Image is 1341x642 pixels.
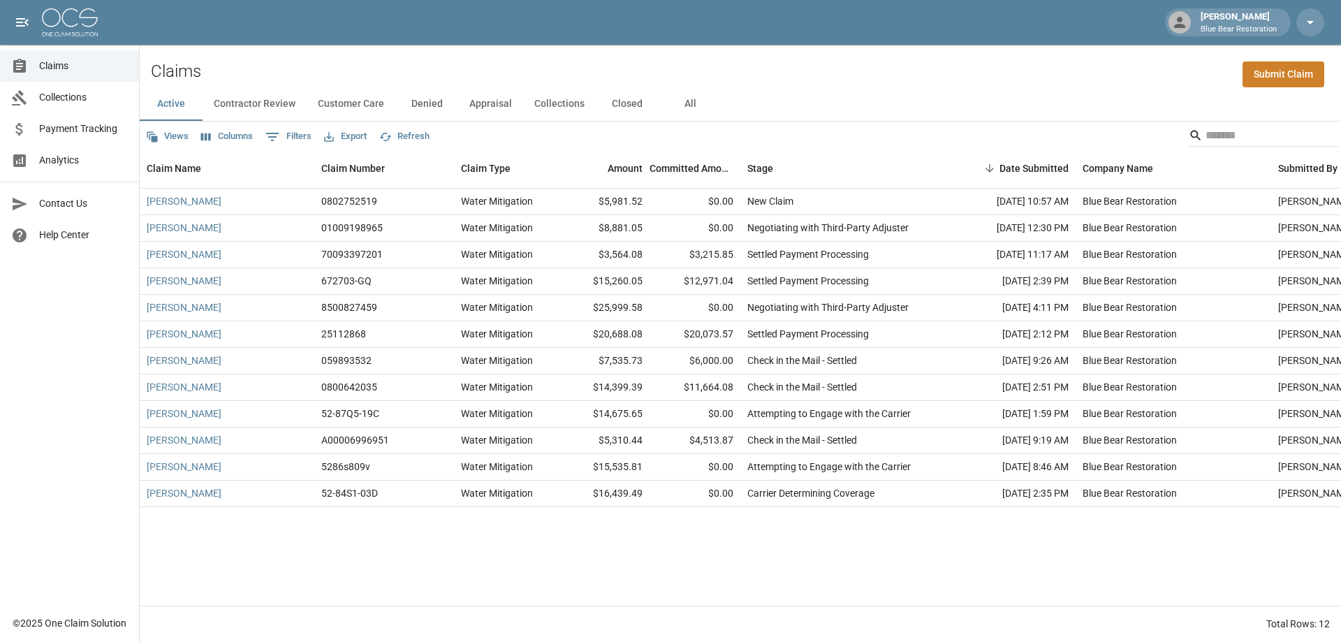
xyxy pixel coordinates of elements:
[461,460,533,474] div: Water Mitigation
[8,8,36,36] button: open drawer
[747,221,909,235] div: Negotiating with Third-Party Adjuster
[142,126,192,147] button: Views
[747,247,869,261] div: Settled Payment Processing
[650,321,740,348] div: $20,073.57
[147,380,221,394] a: [PERSON_NAME]
[147,433,221,447] a: [PERSON_NAME]
[376,126,433,147] button: Refresh
[559,215,650,242] div: $8,881.05
[747,486,874,500] div: Carrier Determining Coverage
[39,122,128,136] span: Payment Tracking
[461,149,511,188] div: Claim Type
[39,228,128,242] span: Help Center
[321,274,372,288] div: 672703-GQ
[659,87,721,121] button: All
[650,401,740,428] div: $0.00
[608,149,643,188] div: Amount
[321,247,383,261] div: 70093397201
[650,374,740,401] div: $11,664.08
[147,300,221,314] a: [PERSON_NAME]
[950,242,1076,268] div: [DATE] 11:17 AM
[1083,221,1177,235] div: Blue Bear Restoration
[1195,10,1282,35] div: [PERSON_NAME]
[458,87,523,121] button: Appraisal
[147,327,221,341] a: [PERSON_NAME]
[1083,149,1153,188] div: Company Name
[1201,24,1277,36] p: Blue Bear Restoration
[559,242,650,268] div: $3,564.08
[650,149,740,188] div: Committed Amount
[559,268,650,295] div: $15,260.05
[461,247,533,261] div: Water Mitigation
[747,327,869,341] div: Settled Payment Processing
[321,194,377,208] div: 0802752519
[650,428,740,454] div: $4,513.87
[39,59,128,73] span: Claims
[950,454,1076,481] div: [DATE] 8:46 AM
[559,149,650,188] div: Amount
[1083,486,1177,500] div: Blue Bear Restoration
[321,327,366,341] div: 25112868
[1278,149,1338,188] div: Submitted By
[321,433,389,447] div: A00006996951
[307,87,395,121] button: Customer Care
[321,407,379,421] div: 52-87Q5-19C
[147,274,221,288] a: [PERSON_NAME]
[740,149,950,188] div: Stage
[321,149,385,188] div: Claim Number
[1083,460,1177,474] div: Blue Bear Restoration
[747,194,793,208] div: New Claim
[321,221,383,235] div: 01009198965
[321,353,372,367] div: 059893532
[461,327,533,341] div: Water Mitigation
[559,428,650,454] div: $5,310.44
[454,149,559,188] div: Claim Type
[747,407,911,421] div: Attempting to Engage with the Carrier
[321,380,377,394] div: 0800642035
[559,295,650,321] div: $25,999.58
[461,433,533,447] div: Water Mitigation
[262,126,315,148] button: Show filters
[559,481,650,507] div: $16,439.49
[147,460,221,474] a: [PERSON_NAME]
[461,353,533,367] div: Water Mitigation
[1266,617,1330,631] div: Total Rows: 12
[147,353,221,367] a: [PERSON_NAME]
[950,374,1076,401] div: [DATE] 2:51 PM
[203,87,307,121] button: Contractor Review
[151,61,201,82] h2: Claims
[950,215,1076,242] div: [DATE] 12:30 PM
[559,401,650,428] div: $14,675.65
[461,300,533,314] div: Water Mitigation
[461,380,533,394] div: Water Mitigation
[461,221,533,235] div: Water Mitigation
[461,274,533,288] div: Water Mitigation
[461,407,533,421] div: Water Mitigation
[321,300,377,314] div: 8500827459
[42,8,98,36] img: ocs-logo-white-transparent.png
[523,87,596,121] button: Collections
[147,194,221,208] a: [PERSON_NAME]
[147,247,221,261] a: [PERSON_NAME]
[650,348,740,374] div: $6,000.00
[140,149,314,188] div: Claim Name
[747,274,869,288] div: Settled Payment Processing
[747,433,857,447] div: Check in the Mail - Settled
[950,321,1076,348] div: [DATE] 2:12 PM
[395,87,458,121] button: Denied
[321,460,370,474] div: 5286s809v
[147,149,201,188] div: Claim Name
[559,348,650,374] div: $7,535.73
[596,87,659,121] button: Closed
[650,454,740,481] div: $0.00
[1243,61,1324,87] a: Submit Claim
[650,481,740,507] div: $0.00
[747,460,911,474] div: Attempting to Engage with the Carrier
[39,90,128,105] span: Collections
[314,149,454,188] div: Claim Number
[1189,124,1338,149] div: Search
[198,126,256,147] button: Select columns
[950,428,1076,454] div: [DATE] 9:19 AM
[39,196,128,211] span: Contact Us
[1076,149,1271,188] div: Company Name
